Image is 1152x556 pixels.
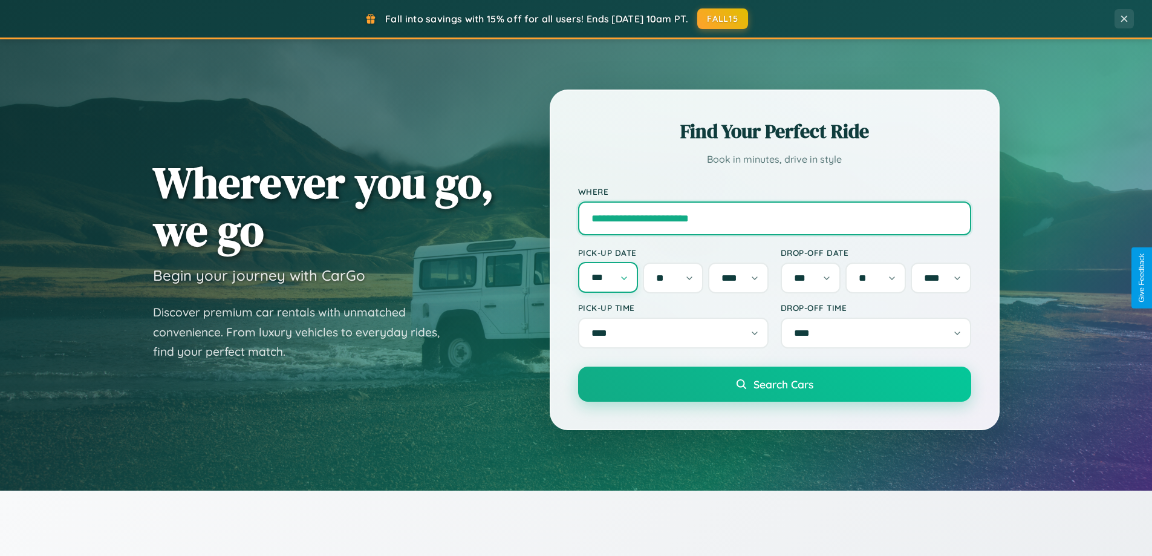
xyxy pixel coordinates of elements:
[697,8,748,29] button: FALL15
[153,266,365,284] h3: Begin your journey with CarGo
[578,151,971,168] p: Book in minutes, drive in style
[153,303,455,362] p: Discover premium car rentals with unmatched convenience. From luxury vehicles to everyday rides, ...
[578,367,971,402] button: Search Cars
[781,303,971,313] label: Drop-off Time
[1137,253,1146,303] div: Give Feedback
[153,159,494,254] h1: Wherever you go, we go
[578,303,769,313] label: Pick-up Time
[385,13,688,25] span: Fall into savings with 15% off for all users! Ends [DATE] 10am PT.
[578,247,769,258] label: Pick-up Date
[753,378,813,391] span: Search Cars
[578,118,971,145] h2: Find Your Perfect Ride
[578,186,971,197] label: Where
[781,247,971,258] label: Drop-off Date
